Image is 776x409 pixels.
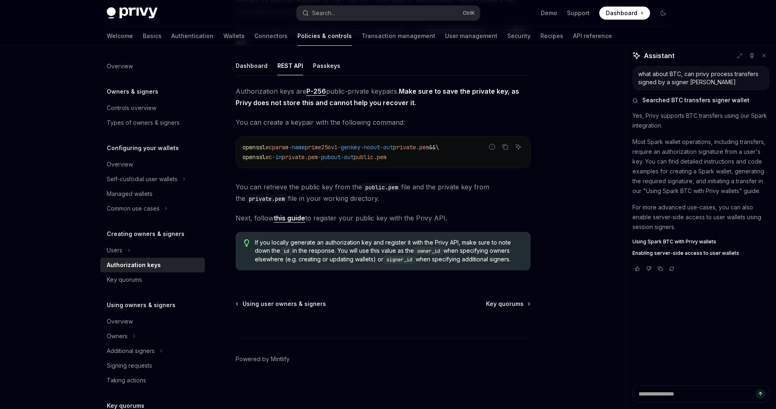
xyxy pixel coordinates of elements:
[107,189,153,199] div: Managed wallets
[313,56,340,75] div: Passkeys
[107,275,142,285] div: Key quorums
[107,118,180,128] div: Types of owners & signers
[245,194,288,203] code: private.pem
[107,7,157,19] img: dark logo
[236,85,531,108] span: Authorization keys are public-private keypairs.
[383,256,416,264] code: signer_id
[265,153,272,161] span: ec
[500,142,511,152] button: Copy the contents from the code block
[107,245,122,255] div: Users
[632,238,716,245] span: Using Spark BTC with Privy wallets
[436,144,439,151] span: \
[305,144,337,151] span: prime256v1
[312,8,335,18] div: Search...
[107,143,179,153] h5: Configuring your wallets
[236,300,326,308] a: Using user owners & signers
[486,300,530,308] a: Key quorums
[107,300,175,310] h5: Using owners & signers
[362,26,435,46] a: Transaction management
[606,9,637,17] span: Dashboard
[265,144,288,151] span: ecparam
[143,26,162,46] a: Basics
[362,183,401,192] code: public.pem
[642,96,749,104] span: Searched BTC transfers signer wallet
[644,265,654,273] button: Vote that response was not good
[100,344,205,358] button: Toggle Additional signers section
[243,144,265,151] span: openssl
[100,157,205,172] a: Overview
[236,117,531,128] span: You can create a keypair with the following command:
[100,201,205,216] button: Toggle Common use cases section
[337,144,360,151] span: -genkey
[107,331,128,341] div: Owners
[107,260,161,270] div: Authorization keys
[100,187,205,201] a: Managed wallets
[107,160,133,169] div: Overview
[297,6,480,20] button: Open search
[573,26,612,46] a: API reference
[236,181,531,204] span: You can retrieve the public key from the file and the private key from the file in your working d...
[100,101,205,115] a: Controls overview
[107,361,152,371] div: Signing requests
[445,26,497,46] a: User management
[632,137,769,196] p: Most Spark wallet operations, including transfers, require an authorization signature from a user...
[486,300,524,308] span: Key quorums
[667,265,677,273] button: Reload last chat
[306,87,326,96] a: P-256
[236,355,290,363] a: Powered by Mintlify
[100,115,205,130] a: Types of owners & signers
[107,204,160,213] div: Common use cases
[599,7,650,20] a: Dashboard
[254,26,288,46] a: Connectors
[393,144,429,151] span: private.pem
[100,258,205,272] a: Authorization keys
[657,7,670,20] button: Toggle dark mode
[429,144,436,151] span: &&
[100,373,205,388] a: Taking actions
[632,96,769,104] button: Searched BTC transfers signer wallet
[107,103,156,113] div: Controls overview
[100,243,205,258] button: Toggle Users section
[540,26,563,46] a: Recipes
[644,51,675,61] span: Assistant
[632,265,642,273] button: Vote that response was good
[236,56,268,75] div: Dashboard
[756,389,765,399] button: Send message
[380,144,393,151] span: -out
[100,358,205,373] a: Signing requests
[107,61,133,71] div: Overview
[171,26,214,46] a: Authentication
[632,238,769,245] a: Using Spark BTC with Privy wallets
[288,144,305,151] span: -name
[318,153,341,161] span: -pubout
[107,375,146,385] div: Taking actions
[513,142,524,152] button: Ask AI
[632,202,769,232] p: For more advanced use-cases, you can also enable server-side access to user wallets using session...
[360,144,380,151] span: -noout
[107,346,155,356] div: Additional signers
[272,153,282,161] span: -in
[100,314,205,329] a: Overview
[277,56,303,75] div: REST API
[282,153,318,161] span: private.pem
[100,272,205,287] a: Key quorums
[414,247,443,255] code: owner_id
[541,9,557,17] a: Demo
[487,142,497,152] button: Report incorrect code
[632,250,739,256] span: Enabling server-side access to user wallets
[280,247,292,255] code: id
[243,300,326,308] span: Using user owners & signers
[107,26,133,46] a: Welcome
[567,9,589,17] a: Support
[107,87,158,97] h5: Owners & signers
[107,174,178,184] div: Self-custodial user wallets
[507,26,531,46] a: Security
[223,26,245,46] a: Wallets
[100,59,205,74] a: Overview
[236,212,531,224] span: Next, follow to register your public key with the Privy API.
[655,265,665,273] button: Copy chat response
[632,111,769,130] p: Yes, Privy supports BTC transfers using our Spark integration.
[100,172,205,187] button: Toggle Self-custodial user wallets section
[243,153,265,161] span: openssl
[244,239,250,247] svg: Tip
